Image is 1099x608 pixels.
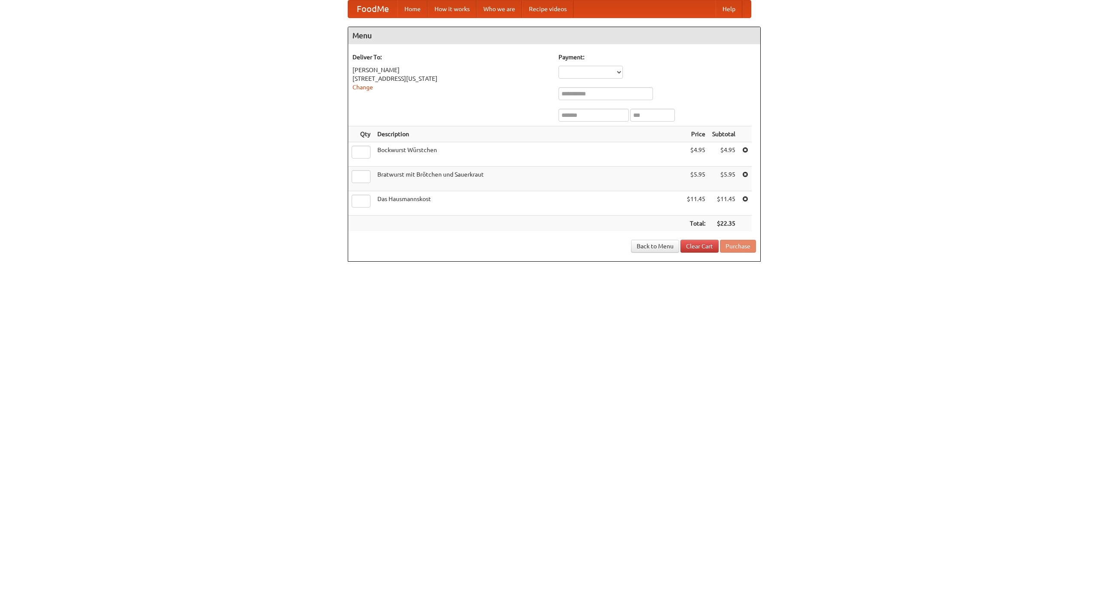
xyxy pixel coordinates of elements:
[631,240,679,253] a: Back to Menu
[352,84,373,91] a: Change
[709,126,739,142] th: Subtotal
[348,126,374,142] th: Qty
[374,191,683,216] td: Das Hausmannskost
[683,167,709,191] td: $5.95
[352,74,550,83] div: [STREET_ADDRESS][US_STATE]
[348,27,760,44] h4: Menu
[559,53,756,61] h5: Payment:
[352,66,550,74] div: [PERSON_NAME]
[709,142,739,167] td: $4.95
[348,0,398,18] a: FoodMe
[716,0,742,18] a: Help
[683,126,709,142] th: Price
[680,240,719,253] a: Clear Cart
[720,240,756,253] button: Purchase
[428,0,477,18] a: How it works
[374,142,683,167] td: Bockwurst Würstchen
[374,167,683,191] td: Bratwurst mit Brötchen und Sauerkraut
[683,191,709,216] td: $11.45
[683,216,709,232] th: Total:
[709,216,739,232] th: $22.35
[709,167,739,191] td: $5.95
[374,126,683,142] th: Description
[709,191,739,216] td: $11.45
[522,0,574,18] a: Recipe videos
[398,0,428,18] a: Home
[683,142,709,167] td: $4.95
[477,0,522,18] a: Who we are
[352,53,550,61] h5: Deliver To:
